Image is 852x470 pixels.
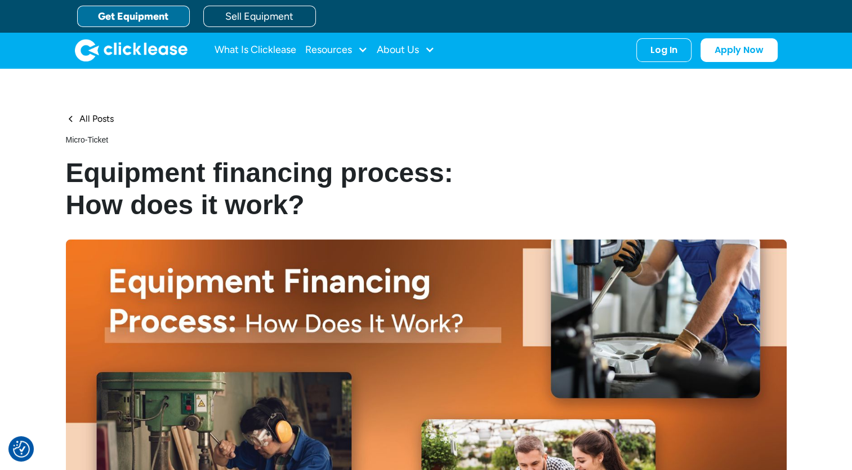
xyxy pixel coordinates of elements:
[66,134,498,145] div: micro-ticket
[305,39,368,61] div: Resources
[701,38,778,62] a: Apply Now
[377,39,435,61] div: About Us
[75,39,188,61] img: Clicklease logo
[650,45,677,56] div: Log In
[79,113,114,125] div: All Posts
[13,441,30,458] button: Consent Preferences
[215,39,296,61] a: What Is Clicklease
[203,6,316,27] a: Sell Equipment
[66,113,114,125] a: All Posts
[66,157,498,221] h1: Equipment financing process: How does it work?
[13,441,30,458] img: Revisit consent button
[75,39,188,61] a: home
[77,6,190,27] a: Get Equipment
